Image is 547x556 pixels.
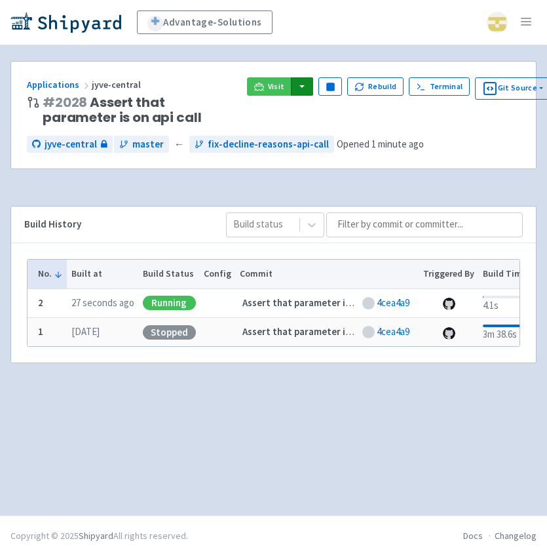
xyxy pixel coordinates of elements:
input: Filter by commit or committer... [326,212,523,237]
th: Built at [67,260,138,288]
a: Visit [247,77,292,96]
a: Terminal [409,77,470,96]
th: Build Status [138,260,200,288]
b: 1 [38,325,43,338]
span: fix-decline-reasons-api-call [208,137,329,152]
span: Opened [337,138,424,150]
span: Visit [268,81,285,92]
button: Pause [318,77,342,96]
a: 4cea4a9 [377,325,409,338]
a: Changelog [495,530,537,542]
a: master [114,136,169,153]
span: ← [174,137,184,152]
strong: Assert that parameter is on api call [242,296,395,309]
span: jyve-central [45,137,97,152]
span: jyve-central [92,79,143,90]
div: 3m 38.6s [483,322,527,342]
div: Running [143,296,196,310]
div: Stopped [143,325,196,340]
img: Shipyard logo [10,12,121,33]
th: Config [200,260,236,288]
span: Assert that parameter is on api call [43,95,236,125]
a: Docs [463,530,483,542]
button: Rebuild [347,77,404,96]
strong: Assert that parameter is on api call [242,325,395,338]
time: 27 seconds ago [71,296,134,309]
a: jyve-central [27,136,113,153]
th: Triggered By [419,260,479,288]
a: #2028 [43,93,87,111]
div: Build History [24,217,205,232]
button: No. [38,267,63,281]
div: 4.1s [483,293,527,313]
div: Copyright © 2025 All rights reserved. [10,529,188,543]
a: 4cea4a9 [377,296,409,309]
b: 2 [38,296,43,309]
a: Shipyard [79,530,113,542]
span: master [132,137,164,152]
time: 1 minute ago [371,138,424,150]
time: [DATE] [71,325,100,338]
a: Advantage-Solutions [137,10,273,34]
th: Commit [236,260,419,288]
a: Applications [27,79,92,90]
a: fix-decline-reasons-api-call [189,136,334,153]
th: Build Time [479,260,531,288]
